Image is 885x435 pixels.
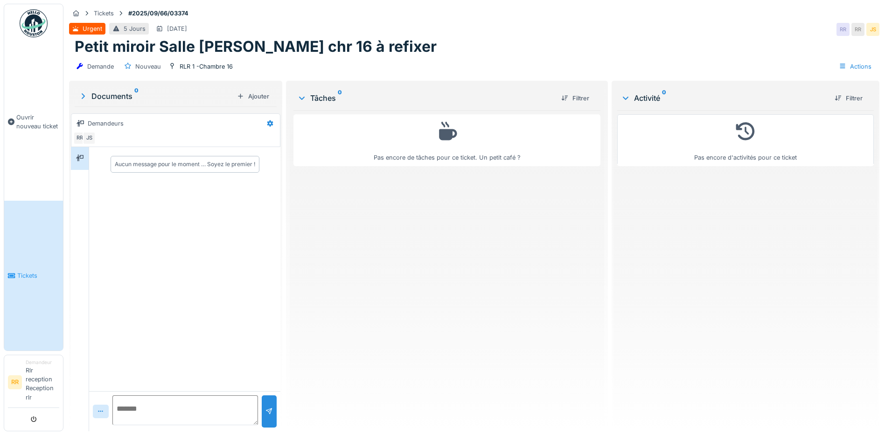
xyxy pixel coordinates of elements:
[94,9,114,18] div: Tickets
[662,92,666,104] sup: 0
[20,9,48,37] img: Badge_color-CXgf-gQk.svg
[621,92,827,104] div: Activité
[557,92,593,105] div: Filtrer
[338,92,342,104] sup: 0
[135,62,161,71] div: Nouveau
[16,113,59,131] span: Ouvrir nouveau ticket
[233,90,273,103] div: Ajouter
[4,42,63,201] a: Ouvrir nouveau ticket
[115,160,255,168] div: Aucun message pour le moment … Soyez le premier !
[17,271,59,280] span: Tickets
[78,91,233,102] div: Documents
[26,359,59,366] div: Demandeur
[88,119,124,128] div: Demandeurs
[623,119,868,162] div: Pas encore d'activités pour ce ticket
[73,132,86,145] div: RR
[75,38,437,56] h1: Petit miroir Salle [PERSON_NAME] chr 16 à refixer
[180,62,233,71] div: RLR 1 -Chambre 16
[836,23,850,36] div: RR
[831,92,866,105] div: Filtrer
[83,132,96,145] div: JS
[167,24,187,33] div: [DATE]
[87,62,114,71] div: Demande
[124,24,146,33] div: 5 Jours
[297,92,554,104] div: Tâches
[300,119,594,162] div: Pas encore de tâches pour ce ticket. Un petit café ?
[851,23,864,36] div: RR
[134,91,139,102] sup: 0
[866,23,879,36] div: JS
[4,201,63,350] a: Tickets
[8,375,22,389] li: RR
[835,60,876,73] div: Actions
[8,359,59,408] a: RR DemandeurRlr reception Reception rlr
[26,359,59,406] li: Rlr reception Reception rlr
[125,9,192,18] strong: #2025/09/66/03374
[83,24,102,33] div: Urgent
